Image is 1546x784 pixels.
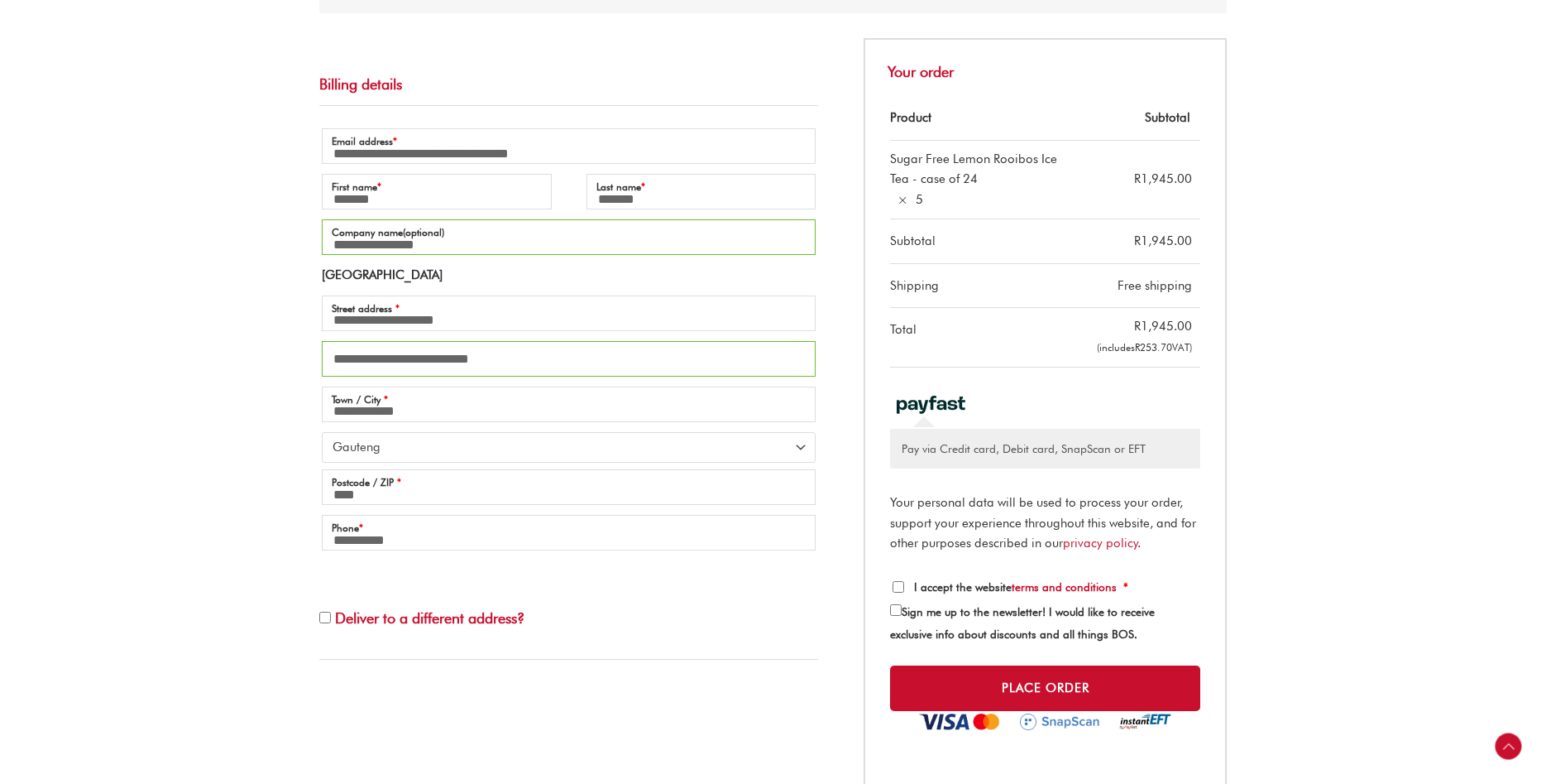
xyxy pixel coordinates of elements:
[893,581,904,593] input: I accept the websiteterms and conditions *
[919,714,1000,730] img: Pay with Visa and Mastercard
[1135,341,1172,354] span: 253.70
[890,666,1200,711] button: Place order
[1135,341,1140,354] span: R
[890,264,1067,309] th: Shipping
[1134,171,1141,186] span: R
[890,605,1155,641] span: Sign me up to the newsletter! I would like to receive exclusive info about discounts and all thin...
[897,190,923,210] strong: × 5
[890,308,1067,368] th: Total
[864,38,1227,96] h3: Your order
[1118,278,1192,293] label: Free shipping
[333,439,790,455] span: Gauteng
[319,58,818,106] h3: Billing details
[1123,580,1128,594] abbr: required
[890,493,1200,554] p: Your personal data will be used to process your order, support your experience throughout this we...
[1020,714,1100,730] img: Pay with SnapScan
[1134,233,1141,248] span: R
[1067,96,1200,141] th: Subtotal
[1134,319,1192,334] bdi: 1,945.00
[1134,233,1192,248] bdi: 1,945.00
[319,612,331,623] input: Deliver to a different address?
[902,440,1189,458] p: Pay via Credit card, Debit card, SnapScan or EFT
[914,580,1117,594] span: I accept the website
[1063,536,1138,551] a: privacy policy
[1134,171,1192,186] bdi: 1,945.00
[890,149,1059,190] div: Sugar Free Lemon Rooibos Ice Tea - case of 24
[322,432,816,463] span: Province
[890,604,902,616] input: Sign me up to the newsletter! I would like to receive exclusive info about discounts and all thin...
[890,219,1067,264] th: Subtotal
[335,609,524,627] span: Deliver to a different address?
[1134,319,1141,334] span: R
[1012,580,1117,594] a: terms and conditions
[322,267,443,282] strong: [GEOGRAPHIC_DATA]
[890,96,1067,141] th: Product
[1119,714,1171,730] img: Pay with InstantEFT
[1097,341,1192,354] small: (includes VAT)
